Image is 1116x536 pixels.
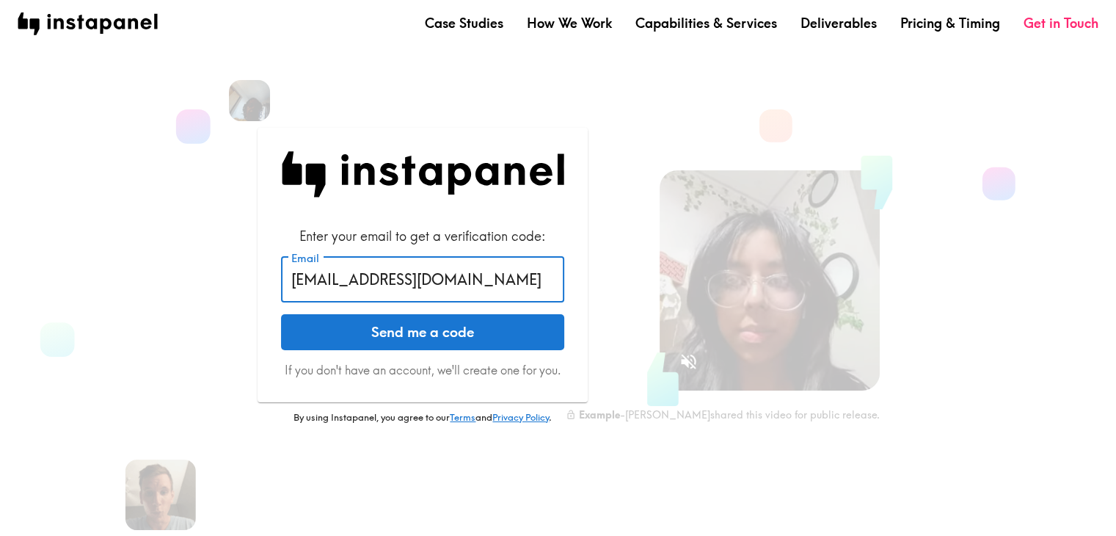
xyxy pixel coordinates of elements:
img: Jacqueline [229,80,270,121]
p: If you don't have an account, we'll create one for you. [281,362,564,378]
a: Pricing & Timing [900,14,1000,32]
a: Privacy Policy [492,411,549,423]
button: Sound is off [673,346,704,377]
b: Example [579,408,620,421]
div: Enter your email to get a verification code: [281,227,564,245]
p: By using Instapanel, you agree to our and . [258,411,588,424]
img: Instapanel [281,151,564,198]
a: Get in Touch [1024,14,1098,32]
label: Email [291,250,319,267]
img: instapanel [18,12,158,35]
a: Deliverables [800,14,877,32]
div: - [PERSON_NAME] shared this video for public release. [566,408,880,421]
a: Case Studies [425,14,503,32]
a: Capabilities & Services [635,14,777,32]
img: Eric [125,460,195,530]
a: How We Work [527,14,612,32]
button: Send me a code [281,314,564,351]
a: Terms [450,411,475,423]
